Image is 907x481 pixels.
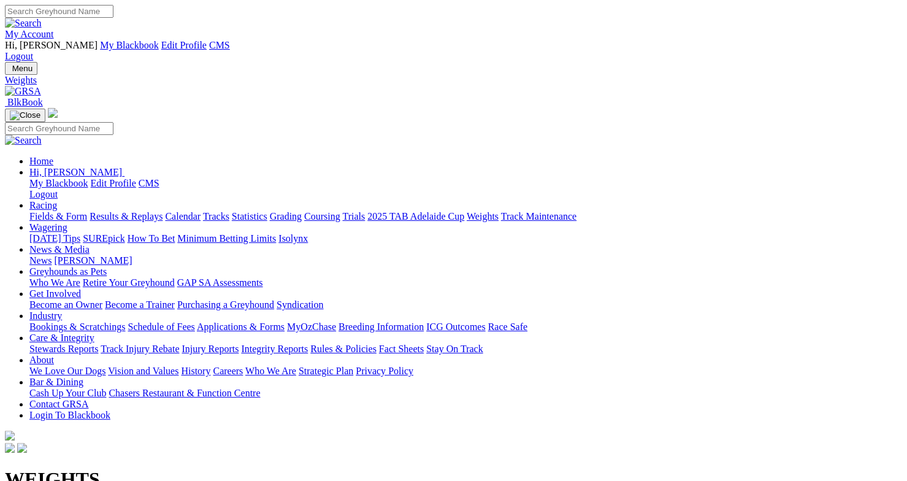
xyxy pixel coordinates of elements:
[128,233,175,244] a: How To Bet
[91,178,136,188] a: Edit Profile
[29,288,81,299] a: Get Involved
[128,321,194,332] a: Schedule of Fees
[161,40,207,50] a: Edit Profile
[203,211,229,221] a: Tracks
[29,211,902,222] div: Racing
[29,156,53,166] a: Home
[29,355,54,365] a: About
[488,321,527,332] a: Race Safe
[304,211,340,221] a: Coursing
[245,366,296,376] a: Who We Are
[356,366,413,376] a: Privacy Policy
[29,388,106,398] a: Cash Up Your Club
[29,255,902,266] div: News & Media
[29,167,122,177] span: Hi, [PERSON_NAME]
[467,211,499,221] a: Weights
[287,321,336,332] a: MyOzChase
[177,277,263,288] a: GAP SA Assessments
[5,29,54,39] a: My Account
[241,344,308,354] a: Integrity Reports
[90,211,163,221] a: Results & Replays
[277,299,323,310] a: Syndication
[29,299,102,310] a: Become an Owner
[29,233,80,244] a: [DATE] Tips
[17,443,27,453] img: twitter.svg
[5,97,43,107] a: BlkBook
[100,40,159,50] a: My Blackbook
[5,18,42,29] img: Search
[29,344,98,354] a: Stewards Reports
[109,388,260,398] a: Chasers Restaurant & Function Centre
[501,211,576,221] a: Track Maintenance
[29,388,902,399] div: Bar & Dining
[29,178,88,188] a: My Blackbook
[209,40,230,50] a: CMS
[270,211,302,221] a: Grading
[5,109,45,122] button: Toggle navigation
[5,135,42,146] img: Search
[299,366,353,376] a: Strategic Plan
[5,40,902,62] div: My Account
[379,344,424,354] a: Fact Sheets
[29,244,90,255] a: News & Media
[83,233,124,244] a: SUREpick
[342,211,365,221] a: Trials
[29,200,57,210] a: Racing
[197,321,285,332] a: Applications & Forms
[278,233,308,244] a: Isolynx
[29,366,902,377] div: About
[5,443,15,453] img: facebook.svg
[181,366,210,376] a: History
[29,211,87,221] a: Fields & Form
[5,75,902,86] a: Weights
[29,178,902,200] div: Hi, [PERSON_NAME]
[5,62,37,75] button: Toggle navigation
[54,255,132,266] a: [PERSON_NAME]
[339,321,424,332] a: Breeding Information
[5,51,33,61] a: Logout
[5,40,98,50] span: Hi, [PERSON_NAME]
[29,266,107,277] a: Greyhounds as Pets
[29,189,58,199] a: Logout
[105,299,175,310] a: Become a Trainer
[29,399,88,409] a: Contact GRSA
[29,410,110,420] a: Login To Blackbook
[48,108,58,118] img: logo-grsa-white.png
[29,321,902,333] div: Industry
[177,299,274,310] a: Purchasing a Greyhound
[177,233,276,244] a: Minimum Betting Limits
[29,310,62,321] a: Industry
[29,321,125,332] a: Bookings & Scratchings
[101,344,179,354] a: Track Injury Rebate
[29,233,902,244] div: Wagering
[10,110,40,120] img: Close
[5,431,15,441] img: logo-grsa-white.png
[426,344,483,354] a: Stay On Track
[12,64,33,73] span: Menu
[29,255,52,266] a: News
[139,178,159,188] a: CMS
[5,5,113,18] input: Search
[29,277,902,288] div: Greyhounds as Pets
[83,277,175,288] a: Retire Your Greyhound
[29,333,94,343] a: Care & Integrity
[29,377,83,387] a: Bar & Dining
[7,97,43,107] span: BlkBook
[310,344,377,354] a: Rules & Policies
[182,344,239,354] a: Injury Reports
[29,167,124,177] a: Hi, [PERSON_NAME]
[29,222,67,233] a: Wagering
[29,366,105,376] a: We Love Our Dogs
[232,211,267,221] a: Statistics
[367,211,464,221] a: 2025 TAB Adelaide Cup
[213,366,243,376] a: Careers
[426,321,485,332] a: ICG Outcomes
[29,299,902,310] div: Get Involved
[29,344,902,355] div: Care & Integrity
[108,366,178,376] a: Vision and Values
[165,211,201,221] a: Calendar
[29,277,80,288] a: Who We Are
[5,86,41,97] img: GRSA
[5,122,113,135] input: Search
